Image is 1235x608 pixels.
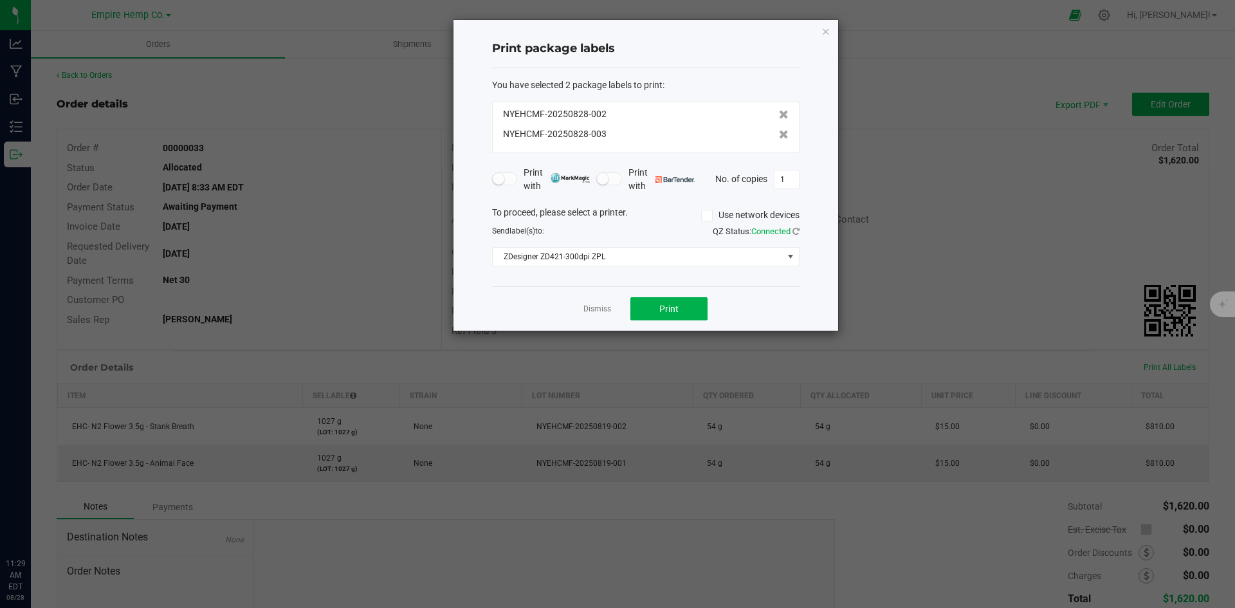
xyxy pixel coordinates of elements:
[524,166,590,193] span: Print with
[492,78,800,92] div: :
[492,226,544,235] span: Send to:
[713,226,800,236] span: QZ Status:
[492,80,663,90] span: You have selected 2 package labels to print
[503,127,607,141] span: NYEHCMF-20250828-003
[659,304,679,314] span: Print
[630,297,708,320] button: Print
[655,176,695,183] img: bartender.png
[493,248,783,266] span: ZDesigner ZD421-300dpi ZPL
[701,208,800,222] label: Use network devices
[492,41,800,57] h4: Print package labels
[628,166,695,193] span: Print with
[503,107,607,121] span: NYEHCMF-20250828-002
[751,226,791,236] span: Connected
[583,304,611,315] a: Dismiss
[715,173,767,183] span: No. of copies
[13,505,51,544] iframe: Resource center
[482,206,809,225] div: To proceed, please select a printer.
[551,173,590,183] img: mark_magic_cybra.png
[509,226,535,235] span: label(s)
